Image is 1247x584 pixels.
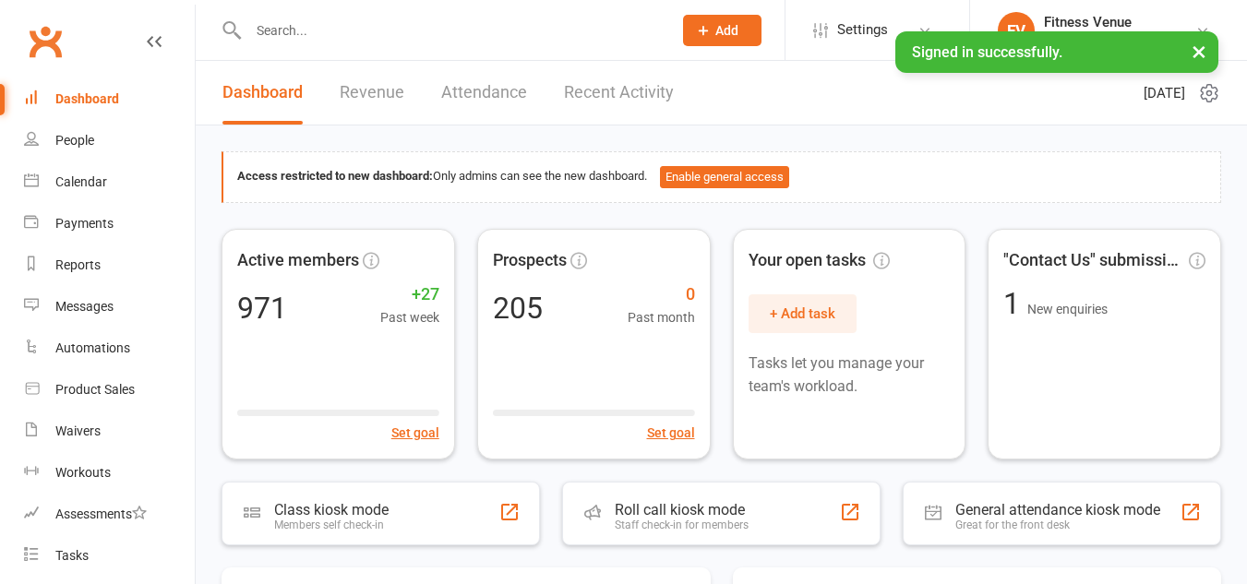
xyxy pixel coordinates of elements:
[24,328,195,369] a: Automations
[24,78,195,120] a: Dashboard
[55,340,130,355] div: Automations
[912,43,1062,61] span: Signed in successfully.
[628,281,695,308] span: 0
[493,247,567,274] span: Prospects
[749,247,890,274] span: Your open tasks
[441,61,527,125] a: Attendance
[55,382,135,397] div: Product Sales
[55,257,101,272] div: Reports
[998,12,1035,49] div: FV
[24,286,195,328] a: Messages
[955,501,1160,518] div: General attendance kiosk mode
[340,61,404,125] a: Revenue
[55,548,89,563] div: Tasks
[24,161,195,203] a: Calendar
[55,507,147,521] div: Assessments
[55,91,119,106] div: Dashboard
[55,465,111,480] div: Workouts
[24,369,195,411] a: Product Sales
[1044,14,1195,30] div: Fitness Venue
[237,169,433,183] strong: Access restricted to new dashboard:
[55,133,94,148] div: People
[380,281,439,308] span: +27
[683,15,761,46] button: Add
[660,166,789,188] button: Enable general access
[1003,247,1185,274] span: "Contact Us" submissions
[628,307,695,328] span: Past month
[615,518,749,531] div: Staff check-in for members
[647,423,695,443] button: Set goal
[24,244,195,286] a: Reports
[1003,286,1027,321] span: 1
[55,216,114,231] div: Payments
[237,293,287,323] div: 971
[715,23,738,38] span: Add
[243,18,659,43] input: Search...
[274,518,389,531] div: Members self check-in
[564,61,674,125] a: Recent Activity
[1027,302,1108,316] span: New enquiries
[237,247,359,274] span: Active members
[615,501,749,518] div: Roll call kiosk mode
[391,423,439,443] button: Set goal
[1144,82,1185,104] span: [DATE]
[1182,31,1216,71] button: ×
[22,18,68,65] a: Clubworx
[55,299,114,314] div: Messages
[55,423,101,438] div: Waivers
[493,293,543,323] div: 205
[222,61,303,125] a: Dashboard
[237,166,1206,188] div: Only admins can see the new dashboard.
[955,518,1160,531] div: Great for the front desk
[24,452,195,494] a: Workouts
[837,9,888,51] span: Settings
[24,411,195,452] a: Waivers
[24,203,195,244] a: Payments
[24,494,195,535] a: Assessments
[24,535,195,577] a: Tasks
[380,307,439,328] span: Past week
[274,501,389,518] div: Class kiosk mode
[24,120,195,161] a: People
[55,174,107,189] div: Calendar
[1044,30,1195,47] div: Fitness Venue Whitsunday
[749,294,857,333] button: + Add task
[749,352,951,399] p: Tasks let you manage your team's workload.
